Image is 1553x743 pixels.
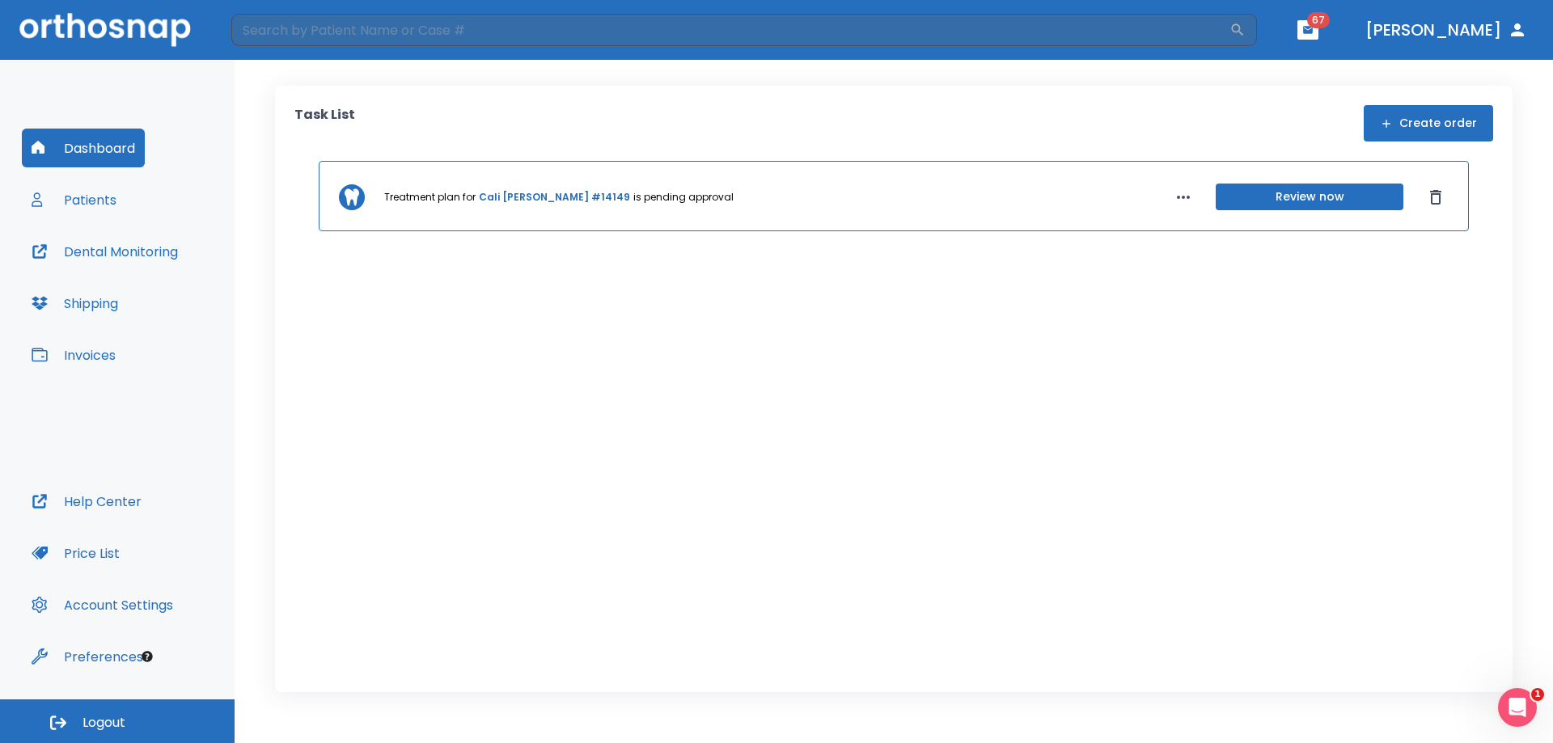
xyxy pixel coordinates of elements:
[140,649,154,664] div: Tooltip anchor
[1359,15,1534,44] button: [PERSON_NAME]
[22,534,129,572] button: Price List
[1531,688,1544,701] span: 1
[22,129,145,167] button: Dashboard
[19,13,191,46] img: Orthosnap
[22,284,128,323] button: Shipping
[22,585,183,624] button: Account Settings
[1498,688,1537,727] iframe: Intercom live chat
[294,105,355,141] p: Task List
[384,190,476,205] p: Treatment plan for
[22,180,126,219] button: Patients
[1423,184,1449,210] button: Dismiss
[231,14,1229,46] input: Search by Patient Name or Case #
[22,482,151,521] button: Help Center
[22,232,188,271] button: Dental Monitoring
[1364,105,1493,141] button: Create order
[22,336,125,374] button: Invoices
[1216,184,1403,210] button: Review now
[83,714,125,732] span: Logout
[22,637,153,676] button: Preferences
[479,190,630,205] a: Cali [PERSON_NAME] #14149
[1307,12,1330,28] span: 67
[633,190,734,205] p: is pending approval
